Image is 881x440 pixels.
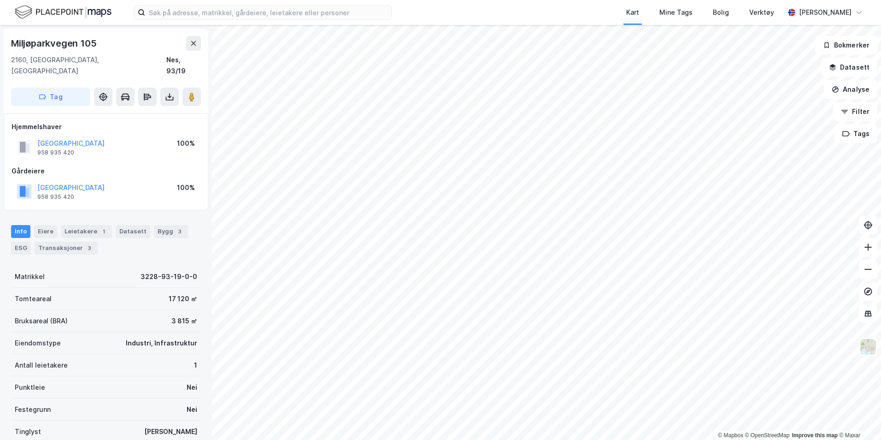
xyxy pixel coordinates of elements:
img: logo.f888ab2527a4732fd821a326f86c7f29.svg [15,4,112,20]
div: [PERSON_NAME] [144,426,197,437]
div: Miljøparkvegen 105 [11,36,98,51]
button: Tags [834,125,877,143]
div: Verktøy [749,7,774,18]
div: Industri, Infrastruktur [126,338,197,349]
div: 3228-93-19-0-0 [141,271,197,282]
button: Analyse [824,80,877,99]
div: Leietakere [61,225,112,238]
div: Punktleie [15,382,45,393]
div: 958 935 420 [37,193,74,201]
div: 1 [194,360,197,371]
div: 100% [177,182,195,193]
div: Info [11,225,30,238]
div: Kontrollprogram for chat [835,396,881,440]
input: Søk på adresse, matrikkel, gårdeiere, leietakere eller personer [145,6,391,19]
div: Bolig [713,7,729,18]
div: 3 [175,227,184,236]
img: Z [859,338,877,356]
a: Improve this map [792,432,838,439]
a: OpenStreetMap [745,432,790,439]
div: Datasett [116,225,150,238]
button: Datasett [821,58,877,77]
div: Transaksjoner [35,242,98,255]
div: Tomteareal [15,293,52,304]
div: Mine Tags [659,7,693,18]
div: Nei [187,404,197,415]
div: Festegrunn [15,404,51,415]
button: Tag [11,88,90,106]
div: Gårdeiere [12,166,200,177]
div: Bruksareal (BRA) [15,315,68,327]
div: Bygg [154,225,188,238]
div: 3 [85,244,94,253]
div: ESG [11,242,31,255]
button: Filter [833,102,877,121]
div: 3 815 ㎡ [171,315,197,327]
div: Hjemmelshaver [12,121,200,132]
div: 1 [99,227,108,236]
div: Kart [626,7,639,18]
div: 2160, [GEOGRAPHIC_DATA], [GEOGRAPHIC_DATA] [11,54,166,77]
div: 17 120 ㎡ [169,293,197,304]
iframe: Chat Widget [835,396,881,440]
div: Antall leietakere [15,360,68,371]
button: Bokmerker [815,36,877,54]
div: Nei [187,382,197,393]
div: Nes, 93/19 [166,54,201,77]
div: Tinglyst [15,426,41,437]
div: Eiendomstype [15,338,61,349]
div: Eiere [34,225,57,238]
a: Mapbox [718,432,743,439]
div: 100% [177,138,195,149]
div: 958 935 420 [37,149,74,156]
div: Matrikkel [15,271,45,282]
div: [PERSON_NAME] [799,7,852,18]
